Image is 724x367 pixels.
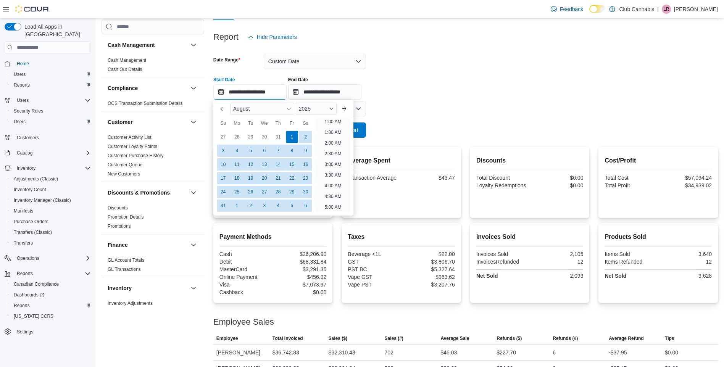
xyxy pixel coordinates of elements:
a: Customer Activity List [108,135,152,140]
span: Inventory by Product Historical [108,309,170,315]
span: Users [14,96,91,105]
span: Users [17,97,29,103]
h3: Compliance [108,84,138,92]
button: Users [8,116,94,127]
button: Next month [338,103,350,115]
h3: Finance [108,241,128,249]
div: Tu [245,117,257,129]
div: Cash Management [102,56,204,77]
div: $43.47 [403,175,455,181]
a: Customer Queue [108,162,142,167]
h2: Taxes [348,232,455,241]
a: GL Account Totals [108,258,144,263]
button: Transfers [8,238,94,248]
div: day-3 [258,200,271,212]
div: day-17 [217,172,229,184]
li: 2:00 AM [321,138,344,148]
span: Total Invoiced [273,335,303,341]
span: Transfers [14,240,33,246]
div: day-21 [272,172,284,184]
div: day-7 [272,145,284,157]
li: 3:30 AM [321,171,344,180]
div: Linda Robinson [662,5,671,14]
button: Customer [108,118,187,126]
div: 702 [385,348,393,357]
li: 4:00 AM [321,181,344,190]
div: Total Profit [605,182,656,188]
h2: Cost/Profit [605,156,712,165]
span: LR [663,5,669,14]
button: Inventory Count [8,184,94,195]
button: Catalog [2,148,94,158]
span: Security Roles [11,106,91,116]
button: Customers [2,132,94,143]
button: Previous Month [216,103,229,115]
div: $0.00 [531,182,583,188]
span: Washington CCRS [11,312,91,321]
div: Su [217,117,229,129]
span: Purchase Orders [11,217,91,226]
div: $3,806.70 [403,259,455,265]
a: Cash Out Details [108,67,142,72]
span: Employee [216,335,238,341]
span: Dashboards [14,292,44,298]
div: day-14 [272,158,284,171]
div: day-6 [258,145,271,157]
h2: Discounts [476,156,584,165]
button: [US_STATE] CCRS [8,311,94,322]
span: [US_STATE] CCRS [14,313,53,319]
div: day-10 [217,158,229,171]
span: Customer Loyalty Points [108,143,157,150]
span: Reports [14,269,91,278]
div: $22.00 [403,251,455,257]
div: Items Sold [605,251,656,257]
div: Finance [102,256,204,277]
li: 1:00 AM [321,117,344,126]
div: day-5 [245,145,257,157]
div: day-20 [258,172,271,184]
div: We [258,117,271,129]
span: Operations [17,255,39,261]
span: Cash Management [108,57,146,63]
div: day-13 [258,158,271,171]
span: GL Account Totals [108,257,144,263]
div: Sa [300,117,312,129]
span: Settings [17,329,33,335]
div: day-31 [272,131,284,143]
button: Reports [8,300,94,311]
span: Manifests [14,208,33,214]
div: day-8 [286,145,298,157]
a: Transfers (Classic) [11,228,55,237]
div: Total Discount [476,175,528,181]
div: Invoices Sold [476,251,528,257]
div: Online Payment [219,274,271,280]
div: 2,093 [531,273,583,279]
div: Compliance [102,99,204,111]
a: Inventory Count [11,185,49,194]
div: day-30 [300,186,312,198]
a: New Customers [108,171,140,177]
button: Inventory [108,284,187,292]
button: Users [8,69,94,80]
span: Home [14,59,91,68]
span: Average Sale [440,335,469,341]
button: Cash Management [108,41,187,49]
div: day-18 [231,172,243,184]
div: day-1 [286,131,298,143]
button: Compliance [108,84,187,92]
div: 3,628 [660,273,712,279]
div: day-26 [245,186,257,198]
div: day-5 [286,200,298,212]
h3: Employee Sales [213,317,274,327]
div: $0.00 [274,289,326,295]
span: OCS Transaction Submission Details [108,100,183,106]
div: day-28 [231,131,243,143]
button: Finance [108,241,187,249]
span: Sales (#) [385,335,403,341]
a: Reports [11,80,33,90]
div: day-29 [245,131,257,143]
div: Items Refunded [605,259,656,265]
a: Dashboards [8,290,94,300]
button: Compliance [189,84,198,93]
